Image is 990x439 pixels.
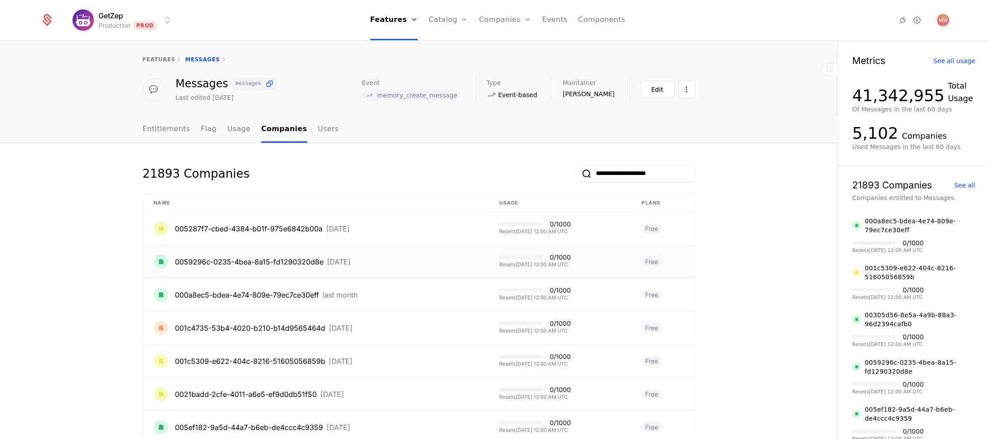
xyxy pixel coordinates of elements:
[154,420,168,435] img: 005ef182-9a5d-44a7-b6eb-de4ccc4c9359
[865,311,976,328] div: 00305d56-8e5a-4a9b-88a3-96d2394cafb0
[550,320,571,327] div: 0 / 1000
[550,254,571,260] div: 0 / 1000
[853,56,886,65] div: Metrics
[853,295,924,300] div: Resets [DATE] 12:00 AM UTC
[853,221,862,230] img: 000a8ec5-bdea-4e74-809e-79ec7ce30eff
[499,295,571,300] div: Resets [DATE] 12:00 AM UTC
[912,15,923,26] a: Settings
[329,358,353,365] div: [DATE]
[853,248,924,253] div: Resets [DATE] 12:00 AM UTC
[327,258,351,265] div: [DATE]
[903,334,924,340] div: 0 / 1000
[853,362,862,371] img: 0059296c-0235-4bea-8a15-fd1290320d8e
[499,395,571,400] div: Resets [DATE] 12:00 AM UTC
[154,321,168,335] img: 001c4735-53b4-4020-b210-b14d9565464d
[853,180,932,190] div: 21893 Companies
[489,194,631,213] th: Usage
[235,81,261,86] span: messages
[499,428,571,433] div: Resets [DATE] 12:00 AM UTC
[550,387,571,393] div: 0 / 1000
[853,105,976,114] div: Of Messages in the last 60 days
[853,409,862,418] img: 005ef182-9a5d-44a7-b6eb-de4ccc4c9359
[853,87,945,105] div: 41,342,955
[143,194,489,213] th: Name
[642,257,662,267] span: Free
[631,194,695,213] th: Plans
[642,389,662,399] span: Free
[72,9,94,31] img: GetZep
[143,116,696,143] nav: Main
[903,428,924,435] div: 0 / 1000
[154,387,168,401] img: 0021badd-2cfe-4011-a6e5-ef9d0db51f50
[642,290,662,300] span: Free
[948,80,976,105] div: Total Usage
[903,287,924,293] div: 0 / 1000
[176,77,278,90] div: Messages
[154,354,168,368] img: 001c5309-e622-404c-8216-51605056859b
[201,116,217,143] a: Flag
[642,224,662,234] span: Free
[98,10,123,21] span: GetZep
[176,93,234,102] div: Last edited [DATE]
[175,356,326,367] div: 001c5309-e622-404c-8216-51605056859b
[327,225,350,232] div: [DATE]
[499,328,571,333] div: Resets [DATE] 12:00 AM UTC
[318,116,339,143] a: Users
[903,240,924,246] div: 0 / 1000
[898,15,909,26] a: Integrations
[550,354,571,360] div: 0 / 1000
[955,182,976,188] div: See all
[642,422,662,432] span: Free
[853,315,862,324] img: 00305d56-8e5a-4a9b-88a3-96d2394cafb0
[550,420,571,426] div: 0 / 1000
[853,124,899,142] div: 5,102
[563,80,596,86] span: Maintainer
[143,56,176,63] a: features
[865,217,976,234] div: 000a8ec5-bdea-4e74-809e-79ec7ce30eff
[642,356,662,366] span: Free
[853,193,976,202] div: Companies entitled to Messages.
[902,130,947,142] div: Companies
[937,14,950,26] button: Open user button
[261,116,307,143] a: Companies
[853,389,924,394] div: Resets [DATE] 12:00 AM UTC
[642,323,662,333] span: Free
[499,262,571,267] div: Resets [DATE] 12:00 AM UTC
[75,10,173,30] button: Select environment
[498,90,537,99] span: Event-based
[175,389,317,400] div: 0021badd-2cfe-4011-a6e5-ef9d0db51f50
[487,80,501,86] span: Type
[175,290,319,300] div: 000a8ec5-bdea-4e74-809e-79ec7ce30eff
[154,255,168,269] img: 0059296c-0235-4bea-8a15-fd1290320d8e
[98,21,130,30] div: Production
[143,78,165,101] div: 💬
[937,14,950,26] img: Matt Wood
[853,342,924,347] div: Resets [DATE] 12:00 AM UTC
[143,165,250,183] div: 21893 Companies
[641,81,675,98] button: Edit
[377,92,458,98] span: memory_create_message
[934,58,976,64] div: See all usage
[652,85,664,94] div: Edit
[329,324,353,332] div: [DATE]
[853,142,976,151] div: Used Messages in the last 60 days
[853,268,862,277] img: 001c5309-e622-404c-8216-51605056859b
[321,391,344,398] div: [DATE]
[134,21,157,30] span: Prod
[550,287,571,294] div: 0 / 1000
[323,291,358,298] div: last month
[154,288,168,302] img: 000a8ec5-bdea-4e74-809e-79ec7ce30eff
[327,424,351,431] div: [DATE]
[903,381,924,388] div: 0 / 1000
[865,405,976,423] div: 005ef182-9a5d-44a7-b6eb-de4ccc4c9359
[143,116,191,143] a: Entitlements
[679,80,696,98] button: Select action
[175,422,323,433] div: 005ef182-9a5d-44a7-b6eb-de4ccc4c9359
[550,221,571,227] div: 0 / 1000
[227,116,251,143] a: Usage
[865,358,976,376] div: 0059296c-0235-4bea-8a15-fd1290320d8e
[499,229,571,234] div: Resets [DATE] 12:00 AM UTC
[154,222,168,236] img: 005287f7-cbed-4384-b01f-975e6842b00a
[563,90,615,98] span: [PERSON_NAME]
[499,362,571,367] div: Resets [DATE] 12:00 AM UTC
